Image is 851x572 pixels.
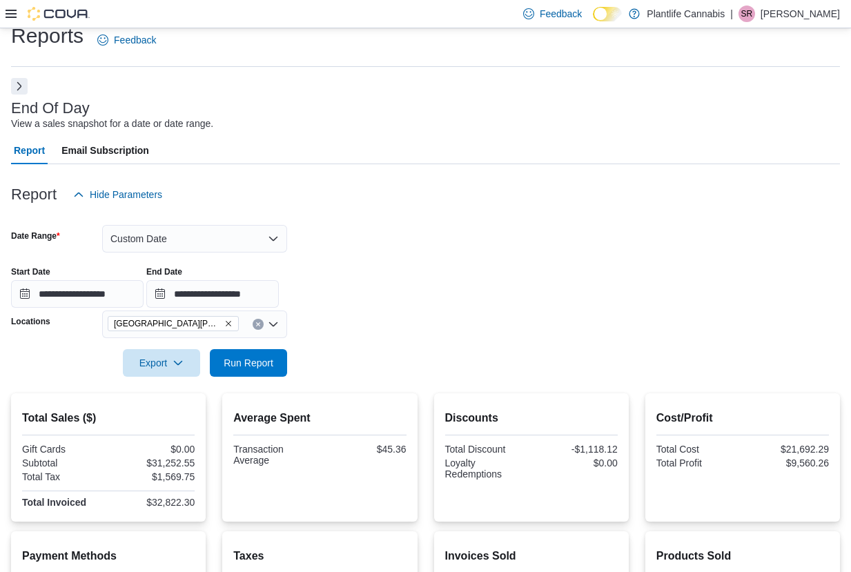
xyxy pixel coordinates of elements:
[22,444,106,455] div: Gift Cards
[11,100,90,117] h3: End Of Day
[22,410,195,426] h2: Total Sales ($)
[761,6,840,22] p: [PERSON_NAME]
[111,471,195,482] div: $1,569.75
[11,280,144,308] input: Press the down key to open a popover containing a calendar.
[11,78,28,95] button: Next
[741,6,753,22] span: SR
[146,280,279,308] input: Press the down key to open a popover containing a calendar.
[22,497,86,508] strong: Total Invoiced
[123,349,200,377] button: Export
[233,410,406,426] h2: Average Spent
[111,497,195,508] div: $32,822.30
[11,186,57,203] h3: Report
[593,7,622,21] input: Dark Mode
[534,457,618,469] div: $0.00
[445,548,618,564] h2: Invoices Sold
[656,444,740,455] div: Total Cost
[111,457,195,469] div: $31,252.55
[14,137,45,164] span: Report
[322,444,406,455] div: $45.36
[268,319,279,330] button: Open list of options
[11,22,84,50] h1: Reports
[111,444,195,455] div: $0.00
[92,26,162,54] a: Feedback
[102,225,287,253] button: Custom Date
[114,317,222,331] span: [GEOGRAPHIC_DATA][PERSON_NAME] - [GEOGRAPHIC_DATA]
[108,316,239,331] span: Fort McMurray - Eagle Ridge
[28,7,90,21] img: Cova
[656,548,829,564] h2: Products Sold
[114,33,156,47] span: Feedback
[540,7,582,21] span: Feedback
[730,6,733,22] p: |
[61,137,149,164] span: Email Subscription
[11,316,50,327] label: Locations
[534,444,618,455] div: -$1,118.12
[22,457,106,469] div: Subtotal
[68,181,168,208] button: Hide Parameters
[146,266,182,277] label: End Date
[656,457,740,469] div: Total Profit
[210,349,287,377] button: Run Report
[224,319,233,328] button: Remove Fort McMurray - Eagle Ridge from selection in this group
[11,266,50,277] label: Start Date
[656,410,829,426] h2: Cost/Profit
[224,356,273,370] span: Run Report
[11,230,60,241] label: Date Range
[647,6,725,22] p: Plantlife Cannabis
[445,410,618,426] h2: Discounts
[22,471,106,482] div: Total Tax
[233,444,317,466] div: Transaction Average
[11,117,213,131] div: View a sales snapshot for a date or date range.
[445,457,529,480] div: Loyalty Redemptions
[90,188,162,201] span: Hide Parameters
[738,6,755,22] div: Skyler Rowsell
[445,444,529,455] div: Total Discount
[233,548,406,564] h2: Taxes
[745,444,829,455] div: $21,692.29
[131,349,192,377] span: Export
[22,548,195,564] h2: Payment Methods
[745,457,829,469] div: $9,560.26
[253,319,264,330] button: Clear input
